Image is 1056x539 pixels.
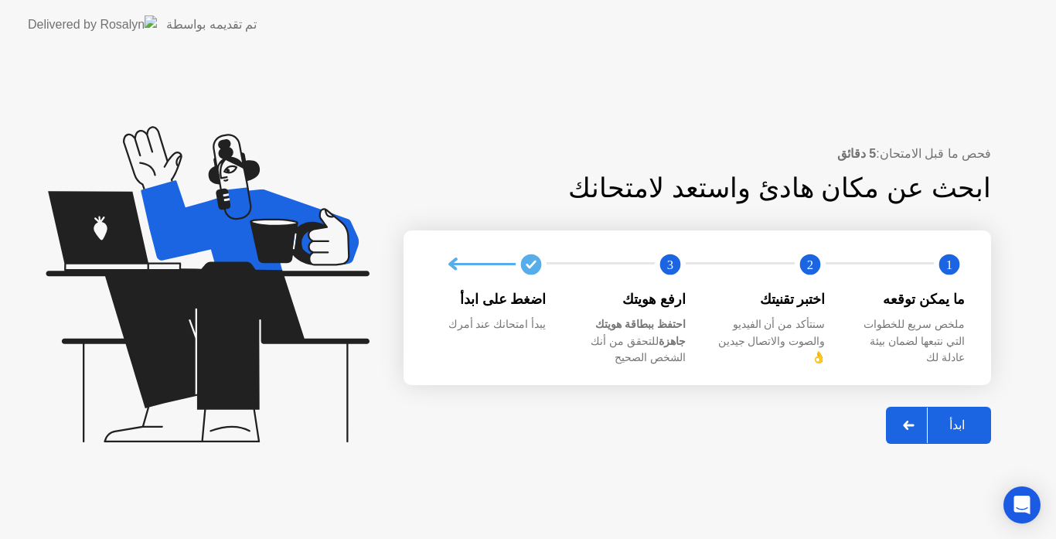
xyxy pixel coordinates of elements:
[928,418,986,432] div: ابدأ
[710,316,826,367] div: سنتأكد من أن الفيديو والصوت والاتصال جيدين 👌
[431,316,547,333] div: يبدأ امتحانك عند أمرك
[667,257,673,271] text: 3
[28,15,157,33] img: Delivered by Rosalyn
[431,289,547,309] div: اضغط على ابدأ
[1003,486,1041,524] div: Open Intercom Messenger
[806,257,812,271] text: 2
[886,407,991,444] button: ابدأ
[946,257,952,271] text: 1
[710,289,826,309] div: اختبر تقنيتك
[837,147,876,160] b: 5 دقائق
[447,168,992,209] div: ابحث عن مكان هادئ واستعد لامتحانك
[595,318,686,347] b: احتفظ ببطاقة هويتك جاهزة
[850,316,966,367] div: ملخص سريع للخطوات التي نتبعها لضمان بيئة عادلة لك
[850,289,966,309] div: ما يمكن توقعه
[404,145,991,163] div: فحص ما قبل الامتحان:
[166,15,257,34] div: تم تقديمه بواسطة
[571,316,686,367] div: للتحقق من أنك الشخص الصحيح
[571,289,686,309] div: ارفع هويتك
